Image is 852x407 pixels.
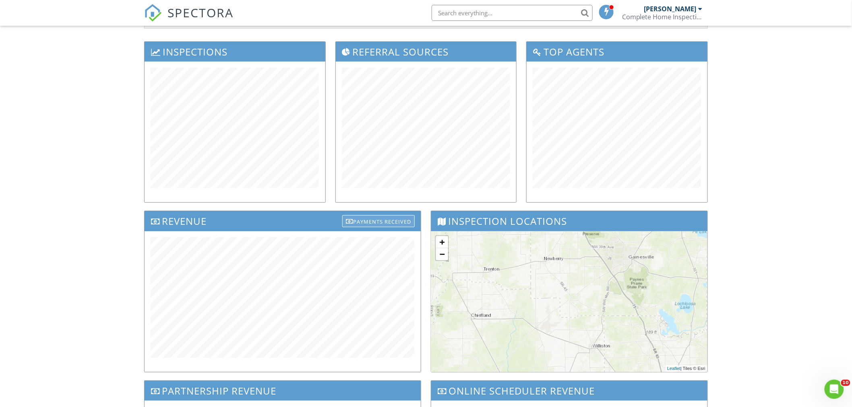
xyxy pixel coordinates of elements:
h3: Inspections [145,42,325,62]
h3: Top Agents [527,42,707,62]
h3: Revenue [145,211,421,231]
a: Zoom out [436,248,448,260]
h3: Referral Sources [336,42,517,62]
div: | Tiles © Esri [665,365,707,372]
span: SPECTORA [168,4,234,21]
div: Payments Received [342,215,415,227]
input: Search everything... [432,5,593,21]
h3: Online Scheduler Revenue [431,381,707,401]
h3: Partnership Revenue [145,381,421,401]
a: Payments Received [342,213,415,226]
span: 10 [841,380,850,386]
div: Complete Home Inspections Plus [622,13,703,21]
a: SPECTORA [144,11,234,28]
a: Leaflet [667,366,680,371]
a: Zoom in [436,236,448,248]
iframe: Intercom live chat [825,380,844,399]
img: The Best Home Inspection Software - Spectora [144,4,162,22]
div: [PERSON_NAME] [644,5,697,13]
h3: Inspection Locations [431,211,707,231]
